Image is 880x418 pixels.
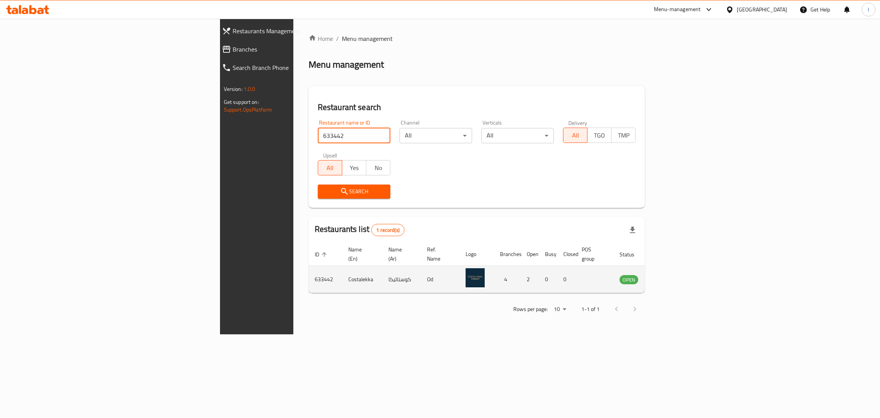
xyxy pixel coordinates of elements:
div: All [400,128,472,143]
div: Export file [623,221,642,239]
div: [GEOGRAPHIC_DATA] [737,5,787,14]
button: All [563,128,587,143]
label: Delivery [568,120,587,125]
span: Version: [224,84,243,94]
td: Od [421,266,459,293]
span: 1.0.0 [244,84,256,94]
span: I [868,5,869,14]
span: Restaurants Management [233,26,361,36]
div: Menu-management [654,5,701,14]
table: enhanced table [309,243,680,293]
span: Name (En) [348,245,373,263]
span: Search Branch Phone [233,63,361,72]
span: Menu management [342,34,393,43]
span: Search [324,187,384,196]
button: All [318,160,342,175]
span: 1 record(s) [372,227,404,234]
td: كوستاليكا [382,266,421,293]
nav: breadcrumb [309,34,645,43]
div: All [481,128,554,143]
a: Branches [216,40,367,58]
button: Search [318,185,390,199]
span: ID [315,250,329,259]
th: Open [521,243,539,266]
span: All [566,130,584,141]
label: Upsell [323,152,337,158]
span: Get support on: [224,97,259,107]
span: Status [620,250,644,259]
input: Search for restaurant name or ID.. [318,128,390,143]
img: Costalekka [466,268,485,287]
a: Support.OpsPlatform [224,105,272,115]
th: Branches [494,243,521,266]
span: Yes [345,162,363,173]
div: Rows per page: [551,304,569,315]
button: Yes [342,160,366,175]
a: Restaurants Management [216,22,367,40]
th: Logo [459,243,494,266]
span: Name (Ar) [388,245,412,263]
span: TMP [615,130,632,141]
span: No [369,162,387,173]
button: TMP [611,128,636,143]
td: 2 [521,266,539,293]
p: Rows per page: [513,305,548,314]
span: All [321,162,339,173]
th: Busy [539,243,557,266]
span: TGO [590,130,608,141]
span: Ref. Name [427,245,450,263]
h2: Restaurant search [318,102,636,113]
button: No [366,160,390,175]
a: Search Branch Phone [216,58,367,77]
h2: Menu management [309,58,384,71]
span: POS group [582,245,604,263]
td: 0 [557,266,576,293]
td: 0 [539,266,557,293]
th: Closed [557,243,576,266]
h2: Restaurants list [315,224,404,236]
td: 4 [494,266,521,293]
p: 1-1 of 1 [581,305,600,314]
div: Total records count [371,224,404,236]
span: OPEN [620,275,638,284]
button: TGO [587,128,611,143]
span: Branches [233,45,361,54]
